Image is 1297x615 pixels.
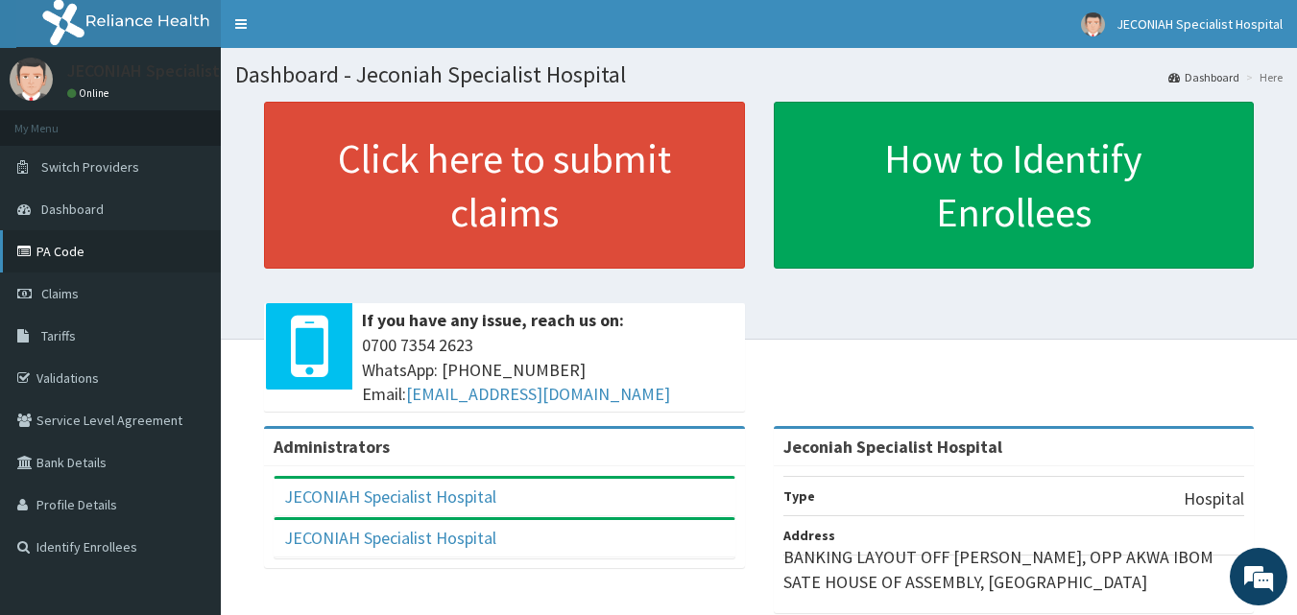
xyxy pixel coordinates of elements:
[67,62,287,80] p: JECONIAH Specialist Hospital
[783,527,835,544] b: Address
[41,158,139,176] span: Switch Providers
[284,485,496,508] a: JECONIAH Specialist Hospital
[362,333,735,407] span: 0700 7354 2623 WhatsApp: [PHONE_NUMBER] Email:
[10,58,53,101] img: User Image
[67,86,113,100] a: Online
[235,62,1283,87] h1: Dashboard - Jeconiah Specialist Hospital
[41,285,79,302] span: Claims
[362,309,624,331] b: If you have any issue, reach us on:
[783,487,815,505] b: Type
[783,545,1245,594] p: BANKING LAYOUT OFF [PERSON_NAME], OPP AKWA IBOM SATE HOUSE OF ASSEMBLY, [GEOGRAPHIC_DATA]
[406,383,670,405] a: [EMAIL_ADDRESS][DOMAIN_NAME]
[783,436,1002,458] strong: Jeconiah Specialist Hospital
[1081,12,1105,36] img: User Image
[774,102,1255,269] a: How to Identify Enrollees
[264,102,745,269] a: Click here to submit claims
[1184,486,1244,511] p: Hospital
[274,436,390,458] b: Administrators
[1117,15,1283,33] span: JECONIAH Specialist Hospital
[284,527,496,549] a: JECONIAH Specialist Hospital
[41,327,76,344] span: Tariffs
[1241,69,1283,85] li: Here
[41,201,104,218] span: Dashboard
[1168,69,1239,85] a: Dashboard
